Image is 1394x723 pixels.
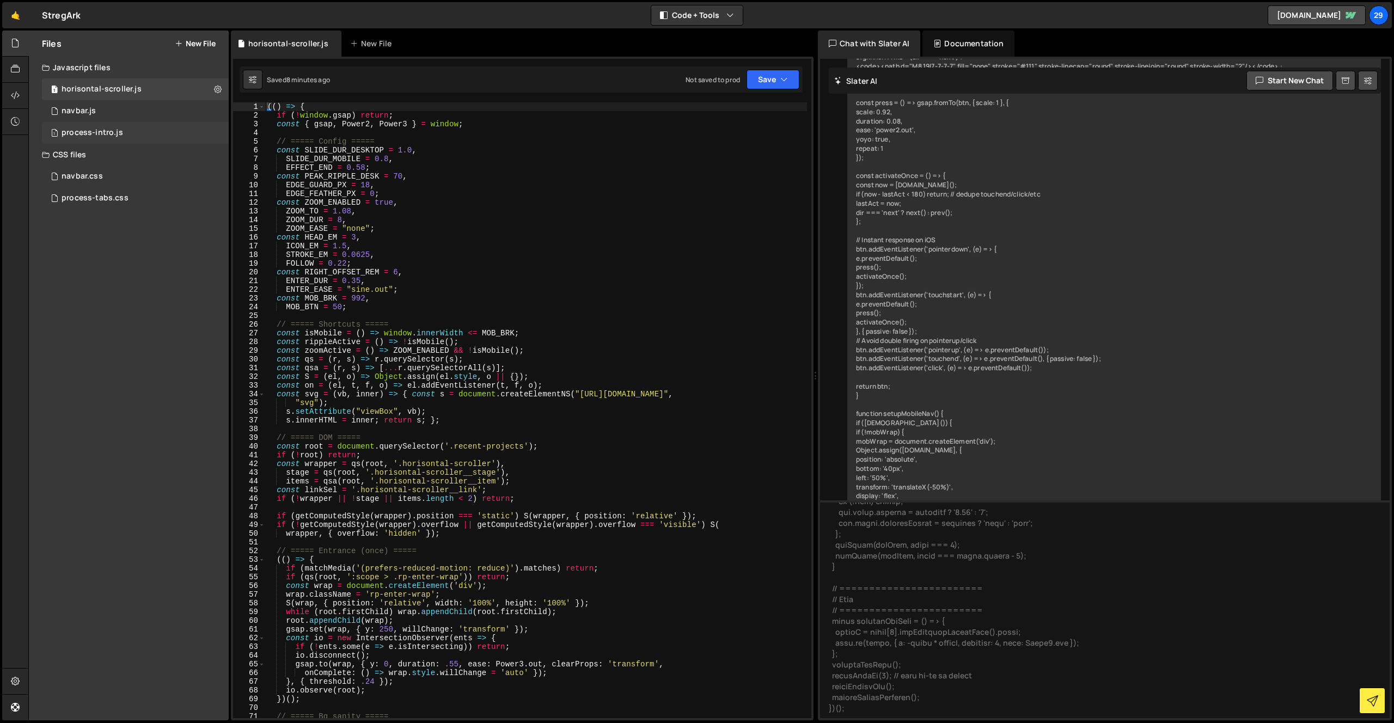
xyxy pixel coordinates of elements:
div: 16690/45596.css [42,166,229,187]
div: 10 [233,181,265,189]
div: 57 [233,590,265,599]
span: 1 [51,86,58,95]
div: 64 [233,651,265,660]
div: 56 [233,581,265,590]
div: 23 [233,294,265,303]
div: 18 [233,250,265,259]
div: 22 [233,285,265,294]
div: process-intro.js [62,128,123,138]
div: Saved [267,75,330,84]
div: 16 [233,233,265,242]
div: 40 [233,442,265,451]
div: 45 [233,486,265,494]
div: 15 [233,224,265,233]
div: 24 [233,303,265,311]
div: 14 [233,216,265,224]
div: 17 [233,242,265,250]
div: 39 [233,433,265,442]
div: 8 [233,163,265,172]
div: 16690/45597.js [42,100,229,122]
div: process-tabs.css [62,193,129,203]
div: 19 [233,259,265,268]
div: 61 [233,625,265,634]
div: 4 [233,128,265,137]
h2: Files [42,38,62,50]
div: Documentation [922,30,1014,57]
div: 55 [233,573,265,581]
div: 16690/47289.js [42,122,229,144]
a: 🤙 [2,2,29,28]
div: 46 [233,494,265,503]
div: 31 [233,364,265,372]
div: 58 [233,599,265,608]
div: 51 [233,538,265,547]
div: 26 [233,320,265,329]
div: 33 [233,381,265,390]
div: Not saved to prod [686,75,740,84]
div: 5 [233,137,265,146]
div: 9 [233,172,265,181]
div: 25 [233,311,265,320]
div: 70 [233,703,265,712]
div: 48 [233,512,265,520]
div: 13 [233,207,265,216]
div: 62 [233,634,265,642]
div: 47 [233,503,265,512]
div: 53 [233,555,265,564]
div: 20 [233,268,265,277]
div: Chat with Slater AI [818,30,920,57]
div: 50 [233,529,265,538]
div: 54 [233,564,265,573]
span: 1 [51,130,58,138]
div: 12 [233,198,265,207]
div: horisontal-scroller.js [62,84,142,94]
div: 49 [233,520,265,529]
div: 7 [233,155,265,163]
div: 3 [233,120,265,128]
div: 2 [233,111,265,120]
div: 60 [233,616,265,625]
div: 29 [233,346,265,355]
div: 37 [233,416,265,425]
div: 68 [233,686,265,695]
div: 1 [233,102,265,111]
div: 6 [233,146,265,155]
div: Javascript files [29,57,229,78]
div: 65 [233,660,265,669]
div: 36 [233,407,265,416]
div: navbar.js [62,106,96,116]
div: 34 [233,390,265,399]
div: 16690/47286.css [42,187,229,209]
div: 44 [233,477,265,486]
button: New File [175,39,216,48]
div: StregArk [42,9,81,22]
button: Start new chat [1246,71,1333,90]
div: 27 [233,329,265,338]
div: 30 [233,355,265,364]
div: horisontal-scroller.js [248,38,328,49]
div: 71 [233,712,265,721]
button: Save [747,70,799,89]
div: 59 [233,608,265,616]
div: 42 [233,459,265,468]
div: 11 [233,189,265,198]
div: 67 [233,677,265,686]
a: [DOMAIN_NAME] [1268,5,1366,25]
div: navbar.css [62,171,103,181]
div: New File [350,38,396,49]
div: 8 minutes ago [286,75,330,84]
h2: Slater AI [834,76,878,86]
div: 63 [233,642,265,651]
div: 16690/47560.js [42,78,229,100]
div: 66 [233,669,265,677]
div: 43 [233,468,265,477]
div: 41 [233,451,265,459]
div: CSS files [29,144,229,166]
div: 21 [233,277,265,285]
div: 69 [233,695,265,703]
div: 52 [233,547,265,555]
div: 38 [233,425,265,433]
a: 29 [1369,5,1389,25]
div: 35 [233,399,265,407]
